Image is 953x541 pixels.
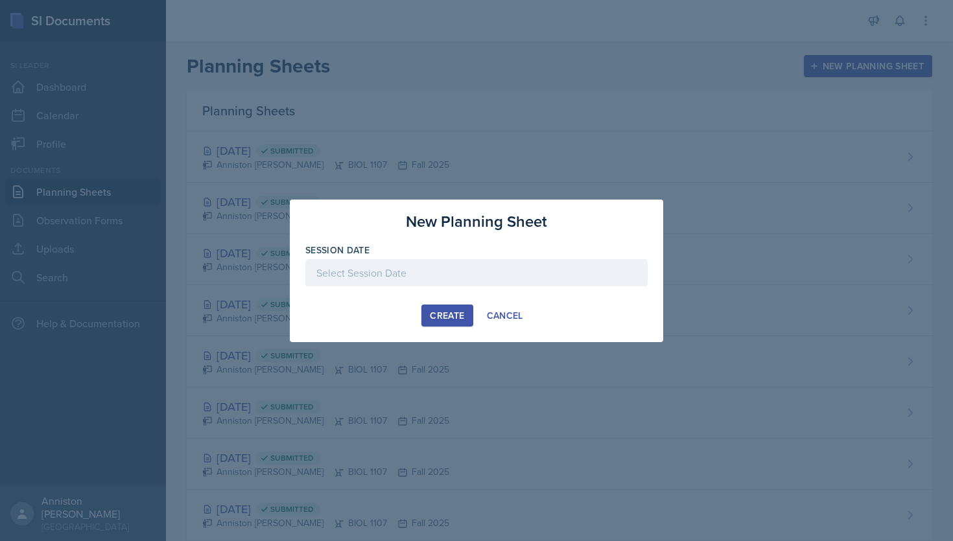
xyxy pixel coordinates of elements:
[430,310,464,321] div: Create
[478,305,532,327] button: Cancel
[487,310,523,321] div: Cancel
[421,305,473,327] button: Create
[305,244,370,257] label: Session Date
[406,210,547,233] h3: New Planning Sheet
